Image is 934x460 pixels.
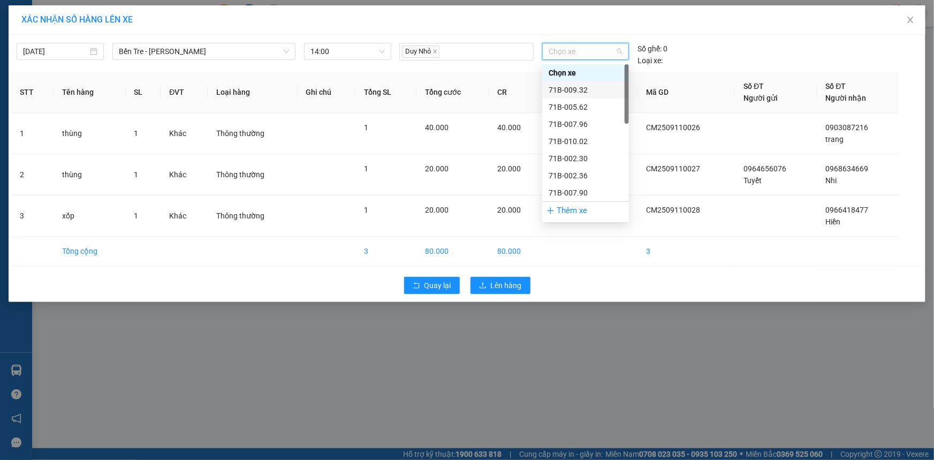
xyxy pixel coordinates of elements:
div: 71B-002.36 [542,167,629,184]
th: Ghi chú [297,72,356,113]
span: Duy Nhỏ [402,46,439,58]
span: 20.000 [425,206,449,214]
span: 20.000 [425,164,449,173]
span: Chọn xe [549,43,622,59]
span: CM2509110027 [646,164,700,173]
span: CM2509110026 [646,123,700,132]
span: plus [546,207,555,215]
div: 71B-009.32 [549,84,622,96]
th: Tổng SL [355,72,416,113]
th: Loại hàng [208,72,297,113]
span: Bến Tre - Hồ Chí Minh [119,43,289,59]
td: xốp [54,195,125,237]
span: 1 [364,206,368,214]
span: 40.000 [498,123,521,132]
div: 71B-007.96 [542,116,629,133]
td: Tổng cộng [54,237,125,266]
span: upload [479,282,487,290]
span: Nhi [826,176,837,185]
span: 1 [134,212,139,220]
span: 0903087216 [826,123,869,132]
td: 3 [355,237,416,266]
div: 71B-010.02 [542,133,629,150]
td: Thông thường [208,154,297,195]
span: rollback [413,282,420,290]
div: 71B-002.30 [542,150,629,167]
div: Chọn xe [549,67,622,79]
button: uploadLên hàng [470,277,530,294]
span: Số ĐT [826,82,846,91]
span: 40.000 [425,123,449,132]
span: 1 [364,123,368,132]
div: 71B-005.62 [549,101,622,113]
td: Khác [161,113,208,154]
input: 11/09/2025 [23,46,88,57]
div: 71B-007.90 [542,184,629,201]
td: 3 [637,237,735,266]
button: Close [895,5,925,35]
td: 2 [11,154,54,195]
th: CR [489,72,545,113]
span: 0966418477 [826,206,869,214]
div: Chọn xe [542,64,629,81]
th: Tên hàng [54,72,125,113]
th: ĐVT [161,72,208,113]
span: close [906,16,915,24]
span: down [283,48,290,55]
th: STT [11,72,54,113]
span: Loại xe: [637,55,663,66]
span: Tuyết [743,176,762,185]
span: 1 [134,129,139,138]
span: Người nhận [826,94,867,102]
span: Số ghế: [637,43,662,55]
span: Người gửi [743,94,778,102]
div: 71B-005.62 [542,99,629,116]
td: thùng [54,154,125,195]
span: 1 [134,170,139,179]
th: Tổng cước [416,72,489,113]
td: thùng [54,113,125,154]
span: Lên hàng [491,280,522,291]
span: close [432,49,438,54]
div: 71B-002.30 [549,153,622,164]
div: Thêm xe [542,201,629,220]
span: 0964656076 [743,164,786,173]
td: 1 [11,113,54,154]
td: 80.000 [489,237,545,266]
span: Số ĐT [743,82,764,91]
th: Mã GD [637,72,735,113]
span: 20.000 [498,206,521,214]
span: 14:00 [310,43,385,59]
span: Quay lại [424,280,451,291]
td: Thông thường [208,195,297,237]
span: trang [826,135,844,144]
div: 71B-010.02 [549,135,622,147]
div: 71B-007.90 [549,187,622,199]
td: 3 [11,195,54,237]
td: Khác [161,195,208,237]
th: SL [126,72,161,113]
div: 71B-007.96 [549,118,622,130]
span: Hiền [826,217,841,226]
span: 20.000 [498,164,521,173]
span: XÁC NHẬN SỐ HÀNG LÊN XE [21,14,133,25]
div: 0 [637,43,667,55]
span: CM2509110028 [646,206,700,214]
td: Khác [161,154,208,195]
div: 71B-009.32 [542,81,629,99]
button: rollbackQuay lại [404,277,460,294]
span: 1 [364,164,368,173]
td: 80.000 [416,237,489,266]
div: 71B-002.36 [549,170,622,182]
span: 0968634669 [826,164,869,173]
td: Thông thường [208,113,297,154]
